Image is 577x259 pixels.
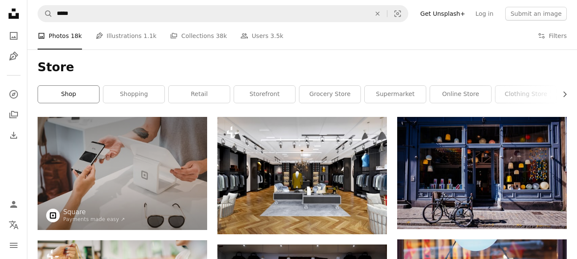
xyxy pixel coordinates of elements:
a: Square [63,208,125,216]
a: 3D render of man fashion shop [217,172,387,179]
form: Find visuals sitewide [38,5,408,22]
a: Collections 38k [170,22,227,49]
h1: Store [38,60,567,75]
button: Menu [5,237,22,254]
a: Collections [5,106,22,123]
a: Photos [5,27,22,44]
a: Home — Unsplash [5,5,22,24]
a: Download History [5,127,22,144]
button: Visual search [387,6,408,22]
a: Illustrations [5,48,22,65]
a: shopping [103,86,164,103]
button: scroll list to the right [557,86,567,103]
a: grocery store [299,86,360,103]
a: shop [38,86,99,103]
button: Search Unsplash [38,6,53,22]
a: black trike parked near soter [397,169,567,177]
button: Clear [368,6,387,22]
a: person holding black Android smartphone close-up photography [38,169,207,177]
a: storefront [234,86,295,103]
a: Payments made easy ↗ [63,216,125,222]
span: 38k [216,31,227,41]
a: retail [169,86,230,103]
span: 1.1k [144,31,156,41]
img: 3D render of man fashion shop [217,117,387,234]
button: Submit an image [505,7,567,20]
button: Filters [538,22,567,49]
a: online store [430,86,491,103]
a: Log in / Sign up [5,196,22,213]
a: Log in [470,7,498,20]
img: Go to Square's profile [46,209,60,222]
span: 3.5k [270,31,283,41]
a: Illustrations 1.1k [96,22,157,49]
a: clothing store [495,86,556,103]
a: supermarket [365,86,426,103]
a: Users 3.5k [240,22,283,49]
a: Get Unsplash+ [415,7,470,20]
img: person holding black Android smartphone close-up photography [38,117,207,230]
button: Language [5,216,22,233]
img: black trike parked near soter [397,117,567,229]
a: Explore [5,86,22,103]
